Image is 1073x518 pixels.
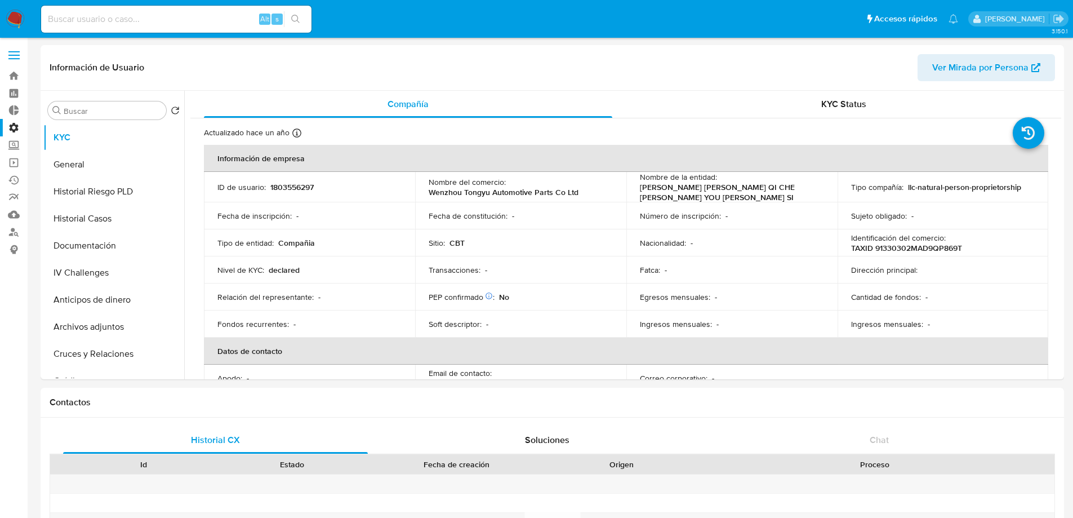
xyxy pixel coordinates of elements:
[640,182,820,202] p: [PERSON_NAME] [PERSON_NAME] QI CHE [PERSON_NAME] YOU [PERSON_NAME] SI
[874,13,937,25] span: Accesos rápidos
[43,259,184,286] button: IV Challenges
[512,211,514,221] p: -
[712,373,714,383] p: -
[43,340,184,368] button: Cruces y Relaciones
[429,378,558,388] p: [EMAIL_ADDRESS][DOMAIN_NAME]
[269,265,300,275] p: declared
[555,459,688,470] div: Origen
[499,292,509,302] p: No
[43,124,184,151] button: KYC
[318,292,320,302] p: -
[485,265,487,275] p: -
[640,211,721,221] p: Número de inscripción :
[388,98,429,110] span: Compañía
[64,106,162,116] input: Buscar
[43,205,184,232] button: Historial Casos
[226,459,358,470] div: Estado
[270,182,314,192] p: 1803556297
[41,12,311,26] input: Buscar usuario o caso...
[50,397,1055,408] h1: Contactos
[725,211,728,221] p: -
[449,238,465,248] p: CBT
[247,373,249,383] p: -
[640,238,686,248] p: Nacionalidad :
[911,211,914,221] p: -
[932,54,1029,81] span: Ver Mirada por Persona
[293,319,296,329] p: -
[217,292,314,302] p: Relación del representante :
[918,54,1055,81] button: Ver Mirada por Persona
[191,433,240,446] span: Historial CX
[43,286,184,313] button: Anticipos de dinero
[429,177,506,187] p: Nombre del comercio :
[640,265,660,275] p: Fatca :
[640,172,717,182] p: Nombre de la entidad :
[985,14,1049,24] p: alan.sanchez@mercadolibre.com
[928,319,930,329] p: -
[217,238,274,248] p: Tipo de entidad :
[43,178,184,205] button: Historial Riesgo PLD
[640,319,712,329] p: Ingresos mensuales :
[204,145,1048,172] th: Información de empresa
[851,182,903,192] p: Tipo compañía :
[429,187,578,197] p: Wenzhou Tongyu Automotive Parts Co Ltd
[704,459,1047,470] div: Proceso
[217,182,266,192] p: ID de usuario :
[50,62,144,73] h1: Información de Usuario
[851,233,946,243] p: Identificación del comercio :
[275,14,279,24] span: s
[851,265,918,275] p: Dirección principal :
[217,373,242,383] p: Apodo :
[217,319,289,329] p: Fondos recurrentes :
[43,151,184,178] button: General
[486,319,488,329] p: -
[204,127,290,138] p: Actualizado hace un año
[640,373,707,383] p: Correo corporativo :
[43,313,184,340] button: Archivos adjuntos
[429,211,507,221] p: Fecha de constitución :
[217,211,292,221] p: Fecha de inscripción :
[171,106,180,118] button: Volver al orden por defecto
[52,106,61,115] button: Buscar
[851,211,907,221] p: Sujeto obligado :
[715,292,717,302] p: -
[821,98,866,110] span: KYC Status
[278,238,315,248] p: Compañia
[429,292,495,302] p: PEP confirmado :
[217,265,264,275] p: Nivel de KYC :
[851,243,962,253] p: TAXID 91330302MAD9QP869T
[374,459,540,470] div: Fecha de creación
[429,238,445,248] p: Sitio :
[665,265,667,275] p: -
[870,433,889,446] span: Chat
[716,319,719,329] p: -
[851,319,923,329] p: Ingresos mensuales :
[949,14,958,24] a: Notificaciones
[851,292,921,302] p: Cantidad de fondos :
[296,211,299,221] p: -
[429,265,480,275] p: Transacciones :
[78,459,210,470] div: Id
[691,238,693,248] p: -
[640,292,710,302] p: Egresos mensuales :
[429,368,492,378] p: Email de contacto :
[43,232,184,259] button: Documentación
[260,14,269,24] span: Alt
[43,368,184,395] button: Créditos
[908,182,1021,192] p: llc-natural-person-proprietorship
[1053,13,1065,25] a: Salir
[525,433,569,446] span: Soluciones
[429,319,482,329] p: Soft descriptor :
[284,11,307,27] button: search-icon
[204,338,1048,365] th: Datos de contacto
[925,292,928,302] p: -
